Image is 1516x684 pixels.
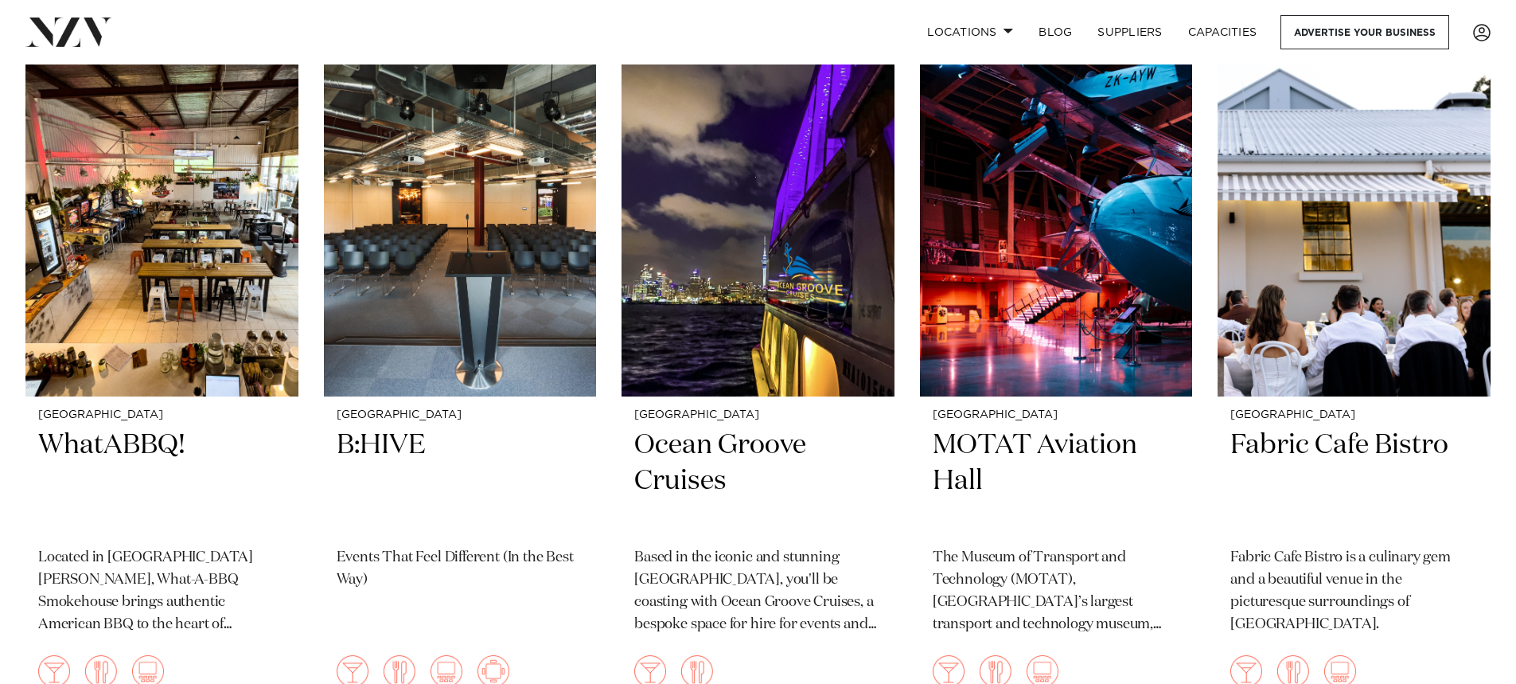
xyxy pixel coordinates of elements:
a: Locations [914,15,1026,49]
h2: Fabric Cafe Bistro [1230,428,1478,535]
a: BLOG [1026,15,1085,49]
small: [GEOGRAPHIC_DATA] [38,409,286,421]
img: nzv-logo.png [25,18,112,46]
p: The Museum of Transport and Technology (MOTAT), [GEOGRAPHIC_DATA]’s largest transport and technol... [933,547,1180,636]
p: Fabric Cafe Bistro is a culinary gem and a beautiful venue in the picturesque surroundings of [GE... [1230,547,1478,636]
img: Indoor space at WhatABBQ! in New Lynn [25,30,298,397]
p: Located in [GEOGRAPHIC_DATA][PERSON_NAME], What-A-BBQ Smokehouse brings authentic American BBQ to... [38,547,286,636]
small: [GEOGRAPHIC_DATA] [634,409,882,421]
h2: WhatABBQ! [38,428,286,535]
small: [GEOGRAPHIC_DATA] [337,409,584,421]
small: [GEOGRAPHIC_DATA] [1230,409,1478,421]
a: Advertise your business [1280,15,1449,49]
h2: MOTAT Aviation Hall [933,428,1180,535]
a: SUPPLIERS [1085,15,1175,49]
h2: Ocean Groove Cruises [634,428,882,535]
a: Capacities [1175,15,1270,49]
p: Based in the iconic and stunning [GEOGRAPHIC_DATA], you'll be coasting with Ocean Groove Cruises,... [634,547,882,636]
h2: B:HIVE [337,428,584,535]
p: Events That Feel Different (In the Best Way) [337,547,584,592]
small: [GEOGRAPHIC_DATA] [933,409,1180,421]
